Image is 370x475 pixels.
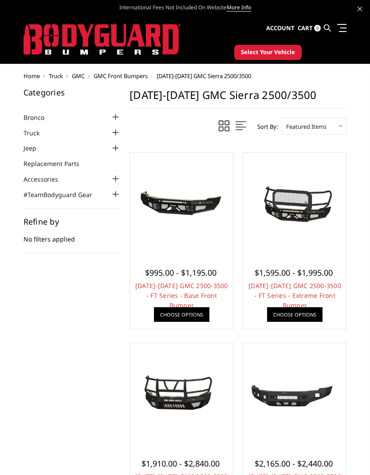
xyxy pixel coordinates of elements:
img: 2024-2025 GMC 2500-3500 - FT Series - Base Front Bumper [132,181,231,227]
a: Choose Options [267,307,323,322]
a: [DATE]-[DATE] GMC 2500-3500 - FT Series - Base Front Bumper [135,281,228,309]
a: 2024-2025 GMC 2500-3500 - FT Series - Base Front Bumper 2024-2025 GMC 2500-3500 - FT Series - Bas... [132,155,231,253]
a: 2024-2025 GMC 2500-3500 - Freedom Series - Base Front Bumper (non-winch) 2024-2025 GMC 2500-3500 ... [245,345,344,444]
h5: Categories [24,88,121,96]
span: Account [266,24,295,32]
a: Home [24,72,40,80]
a: Choose Options [154,307,209,322]
a: [DATE]-[DATE] GMC 2500-3500 - FT Series - Extreme Front Bumper [248,281,341,309]
a: Truck [24,128,51,138]
a: More Info [227,4,251,12]
img: 2024-2025 GMC 2500-3500 - Freedom Series - Base Front Bumper (non-winch) [245,372,344,418]
a: Replacement Parts [24,159,91,168]
button: Select Your Vehicle [234,45,302,60]
span: $2,165.00 - $2,440.00 [255,458,333,469]
a: 2024-2025 GMC 2500-3500 - T2 Series - Extreme Front Bumper (receiver or winch) 2024-2025 GMC 2500... [132,345,231,444]
span: Select Your Vehicle [241,48,295,57]
a: Accessories [24,174,69,184]
a: 2024-2025 GMC 2500-3500 - FT Series - Extreme Front Bumper 2024-2025 GMC 2500-3500 - FT Series - ... [245,155,344,253]
img: 2024-2025 GMC 2500-3500 - T2 Series - Extreme Front Bumper (receiver or winch) [132,372,231,418]
span: $995.00 - $1,195.00 [145,267,216,278]
a: Cart 0 [298,16,321,40]
img: 2024-2025 GMC 2500-3500 - FT Series - Extreme Front Bumper [245,181,344,227]
a: GMC [72,72,85,80]
span: $1,595.00 - $1,995.00 [255,267,333,278]
a: #TeamBodyguard Gear [24,190,103,199]
a: Truck [49,72,63,80]
label: Sort By: [252,120,278,133]
h1: [DATE]-[DATE] GMC Sierra 2500/3500 [130,88,346,109]
a: Jeep [24,143,47,153]
img: BODYGUARD BUMPERS [24,24,181,55]
a: Bronco [24,113,55,122]
a: Account [266,16,295,40]
span: 0 [314,25,321,32]
a: GMC Front Bumpers [94,72,148,80]
span: Cart [298,24,313,32]
span: [DATE]-[DATE] GMC Sierra 2500/3500 [157,72,251,80]
div: No filters applied [24,218,121,253]
span: $1,910.00 - $2,840.00 [142,458,220,469]
h5: Refine by [24,218,121,226]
